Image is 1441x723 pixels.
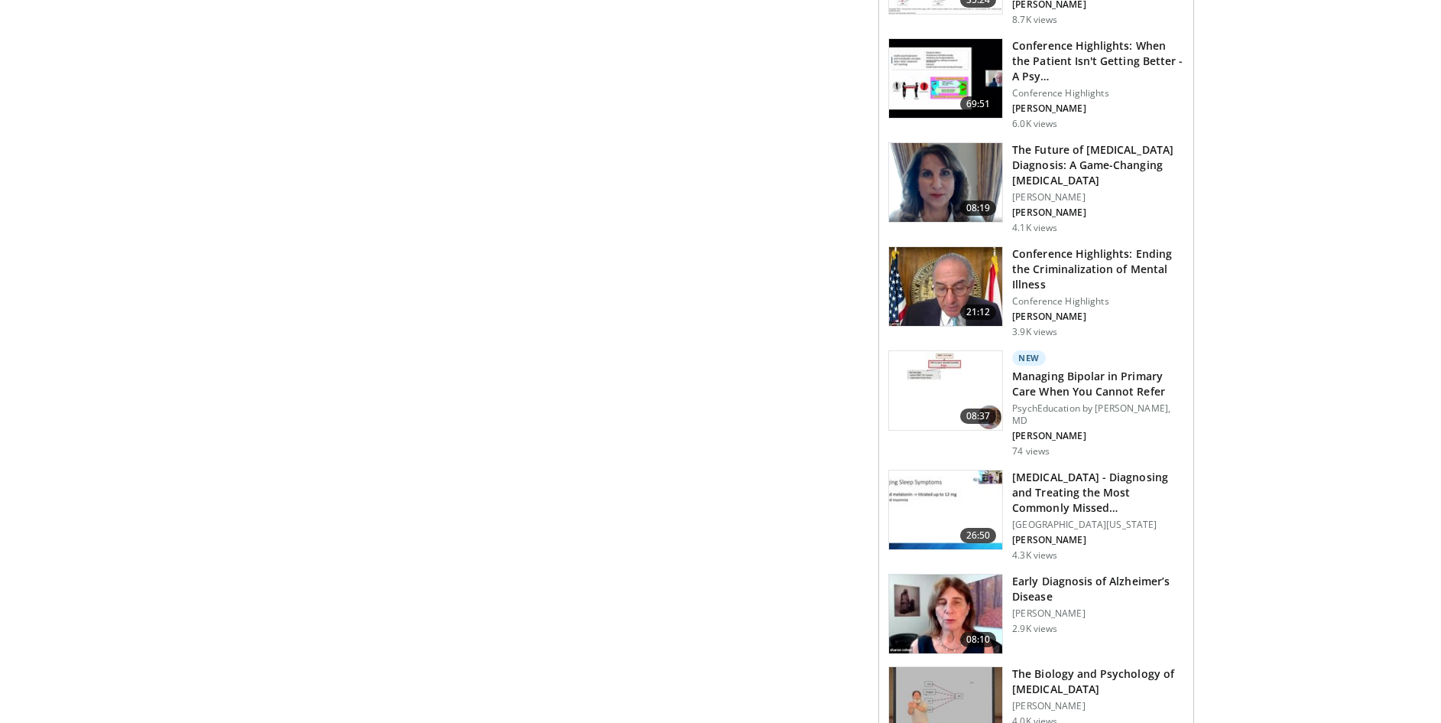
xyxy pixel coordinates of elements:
[1012,445,1050,458] p: 74 views
[960,305,997,320] span: 21:12
[888,38,1184,130] a: 69:51 Conference Highlights: When the Patient Isn't Getting Better - A Psy… Conference Highlights...
[1012,402,1184,427] p: PsychEducation by [PERSON_NAME], MD
[1012,295,1184,308] p: Conference Highlights
[1012,470,1184,516] h3: [MEDICAL_DATA] - Diagnosing and Treating the Most Commonly Missed…
[888,470,1184,562] a: 26:50 [MEDICAL_DATA] - Diagnosing and Treating the Most Commonly Missed… [GEOGRAPHIC_DATA][US_STA...
[1012,326,1057,338] p: 3.9K views
[1012,350,1046,366] p: New
[1012,222,1057,234] p: 4.1K views
[1012,519,1184,531] p: [GEOGRAPHIC_DATA][US_STATE]
[1012,666,1184,697] h3: The Biology and Psychology of [MEDICAL_DATA]
[960,409,997,424] span: 08:37
[1012,574,1184,604] h3: Early Diagnosis of Alzheimer’s Disease
[889,351,1002,431] img: 93ffff33-031b-405f-9290-bb3092a202dd.150x105_q85_crop-smart_upscale.jpg
[1012,549,1057,562] p: 4.3K views
[1012,142,1184,188] h3: The Future of [MEDICAL_DATA] Diagnosis: A Game-Changing [MEDICAL_DATA]
[1012,534,1184,546] p: [PERSON_NAME]
[888,142,1184,234] a: 08:19 The Future of [MEDICAL_DATA] Diagnosis: A Game-Changing [MEDICAL_DATA] [PERSON_NAME] [PERSO...
[1012,430,1184,442] p: [PERSON_NAME]
[1012,311,1184,323] p: [PERSON_NAME]
[960,632,997,647] span: 08:10
[888,574,1184,655] a: 08:10 Early Diagnosis of Alzheimer’s Disease [PERSON_NAME] 2.9K views
[1012,623,1057,635] p: 2.9K views
[1012,87,1184,99] p: Conference Highlights
[960,528,997,543] span: 26:50
[888,246,1184,338] a: 21:12 Conference Highlights: Ending the Criminalization of Mental Illness Conference Highlights [...
[889,39,1002,119] img: 4362ec9e-0993-4580-bfd4-8e18d57e1d49.150x105_q85_crop-smart_upscale.jpg
[1012,118,1057,130] p: 6.0K views
[1012,607,1184,620] p: [PERSON_NAME]
[889,575,1002,654] img: d5cb31fa-112b-40c8-ab72-d3eb6e8f1278.150x105_q85_crop-smart_upscale.jpg
[888,350,1184,458] a: 08:37 New Managing Bipolar in Primary Care When You Cannot Refer PsychEducation by [PERSON_NAME],...
[1012,38,1184,84] h3: Conference Highlights: When the Patient Isn't Getting Better - A Psy…
[1012,191,1184,204] p: [PERSON_NAME]
[889,471,1002,550] img: 96bba1e9-24be-4229-9b2d-30cadd21a4e6.150x105_q85_crop-smart_upscale.jpg
[1012,103,1184,115] p: [PERSON_NAME]
[960,200,997,216] span: 08:19
[1012,207,1184,219] p: [PERSON_NAME]
[1012,700,1184,712] p: [PERSON_NAME]
[960,96,997,112] span: 69:51
[1012,14,1057,26] p: 8.7K views
[889,143,1002,223] img: db580a60-f510-4a79-8dc4-8580ce2a3e19.png.150x105_q85_crop-smart_upscale.png
[889,247,1002,327] img: 1419e6f0-d69a-482b-b3ae-1573189bf46e.150x105_q85_crop-smart_upscale.jpg
[1012,369,1184,399] h3: Managing Bipolar in Primary Care When You Cannot Refer
[1012,246,1184,292] h3: Conference Highlights: Ending the Criminalization of Mental Illness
